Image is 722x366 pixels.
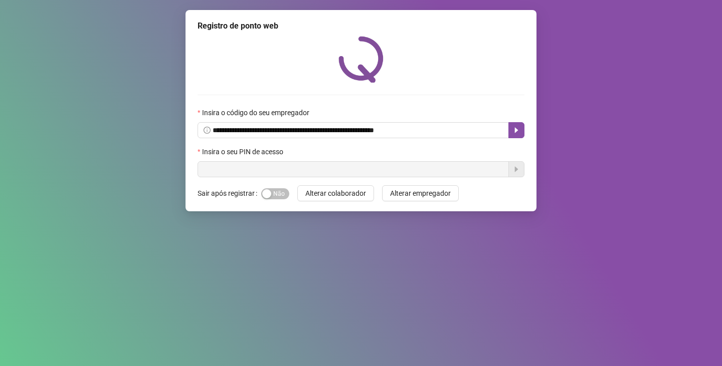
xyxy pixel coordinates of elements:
[198,107,316,118] label: Insira o código do seu empregador
[198,20,524,32] div: Registro de ponto web
[305,188,366,199] span: Alterar colaborador
[297,185,374,201] button: Alterar colaborador
[382,185,459,201] button: Alterar empregador
[338,36,384,83] img: QRPoint
[204,127,211,134] span: info-circle
[390,188,451,199] span: Alterar empregador
[512,126,520,134] span: caret-right
[198,146,290,157] label: Insira o seu PIN de acesso
[198,185,261,201] label: Sair após registrar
